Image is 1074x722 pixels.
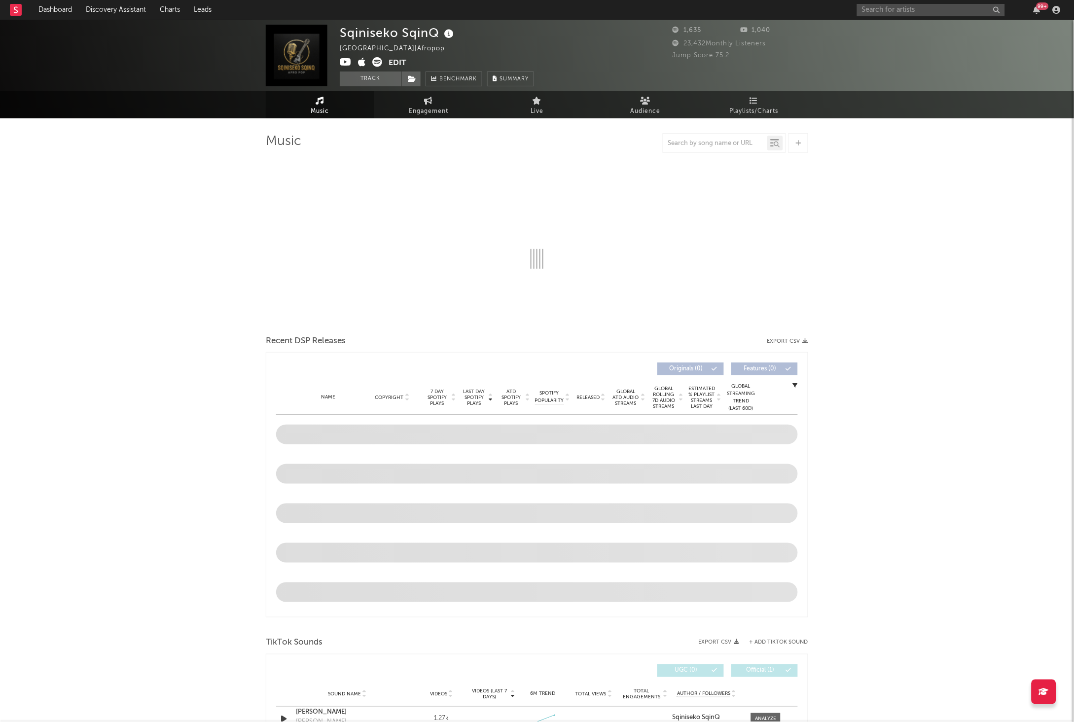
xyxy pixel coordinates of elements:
[612,389,640,406] span: Global ATD Audio Streams
[657,362,724,375] button: Originals(0)
[375,395,403,400] span: Copyright
[726,383,756,412] div: Global Streaming Trend (Last 60D)
[664,668,709,674] span: UGC ( 0 )
[688,386,716,409] span: Estimated % Playlist Streams Last Day
[663,140,767,147] input: Search by song name or URL
[767,338,808,344] button: Export CSV
[426,72,482,86] a: Benchmark
[738,366,783,372] span: Features ( 0 )
[430,691,447,697] span: Videos
[673,715,741,722] a: Sqiniseko SqinQ
[622,688,662,700] span: Total Engagements
[296,708,399,718] a: [PERSON_NAME]
[340,72,401,86] button: Track
[664,366,709,372] span: Originals ( 0 )
[699,640,740,646] button: Export CSV
[469,688,509,700] span: Videos (last 7 days)
[266,91,374,118] a: Music
[576,395,600,400] span: Released
[673,27,702,34] span: 1,635
[535,390,564,404] span: Spotify Popularity
[731,362,798,375] button: Features(0)
[1034,6,1040,14] button: 99+
[1037,2,1049,10] div: 99 +
[328,691,361,697] span: Sound Name
[673,715,720,721] strong: Sqiniseko SqinQ
[461,389,487,406] span: Last Day Spotify Plays
[374,91,483,118] a: Engagement
[531,106,543,117] span: Live
[424,389,450,406] span: 7 Day Spotify Plays
[296,394,360,401] div: Name
[483,91,591,118] a: Live
[340,43,456,55] div: [GEOGRAPHIC_DATA] | Afropop
[738,668,783,674] span: Official ( 1 )
[700,91,808,118] a: Playlists/Charts
[340,25,456,41] div: Sqiniseko SqinQ
[673,52,730,59] span: Jump Score: 75.2
[673,40,766,47] span: 23,432 Monthly Listeners
[677,691,730,697] span: Author / Followers
[730,106,779,117] span: Playlists/Charts
[487,72,534,86] button: Summary
[575,691,607,697] span: Total Views
[857,4,1005,16] input: Search for artists
[498,389,524,406] span: ATD Spotify Plays
[740,640,808,646] button: + Add TikTok Sound
[750,640,808,646] button: + Add TikTok Sound
[520,690,566,698] div: 6M Trend
[266,637,322,649] span: TikTok Sounds
[409,106,448,117] span: Engagement
[741,27,771,34] span: 1,040
[311,106,329,117] span: Music
[266,335,346,347] span: Recent DSP Releases
[591,91,700,118] a: Audience
[500,76,529,82] span: Summary
[650,386,678,409] span: Global Rolling 7D Audio Streams
[631,106,661,117] span: Audience
[389,57,406,70] button: Edit
[657,664,724,677] button: UGC(0)
[731,664,798,677] button: Official(1)
[439,73,477,85] span: Benchmark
